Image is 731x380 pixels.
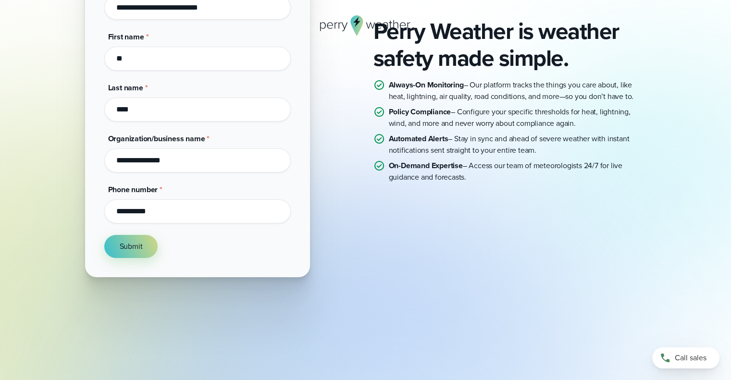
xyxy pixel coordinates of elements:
[120,241,143,252] span: Submit
[389,160,463,171] strong: On-Demand Expertise
[389,133,646,156] p: – Stay in sync and ahead of severe weather with instant notifications sent straight to your entir...
[389,106,646,129] p: – Configure your specific thresholds for heat, lightning, wind, and more and never worry about co...
[389,106,451,117] strong: Policy Compliance
[104,235,158,258] button: Submit
[652,347,719,368] a: Call sales
[389,133,448,144] strong: Automated Alerts
[389,79,464,90] strong: Always-On Monitoring
[108,184,158,195] span: Phone number
[389,79,646,102] p: – Our platform tracks the things you care about, like heat, lightning, air quality, road conditio...
[108,133,205,144] span: Organization/business name
[108,31,144,42] span: First name
[675,352,706,364] span: Call sales
[389,160,646,183] p: – Access our team of meteorologists 24/7 for live guidance and forecasts.
[373,18,646,72] h2: Perry Weather is weather safety made simple.
[108,82,143,93] span: Last name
